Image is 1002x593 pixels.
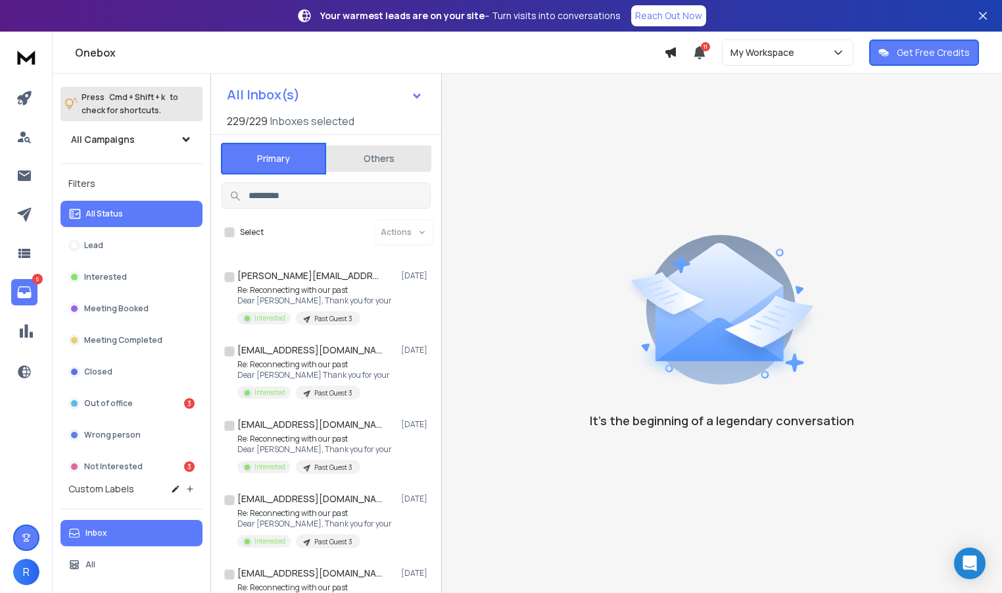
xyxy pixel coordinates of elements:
button: R [13,559,39,585]
h3: Custom Labels [68,482,134,496]
span: 11 [701,42,710,51]
button: Inbox [60,520,203,546]
p: Interested [84,272,127,282]
button: Others [326,144,431,173]
p: Reach Out Now [635,9,702,22]
p: Past Guest 3 [314,537,352,547]
a: Reach Out Now [631,5,706,26]
button: Interested [60,264,203,290]
p: – Turn visits into conversations [320,9,621,22]
button: All [60,552,203,578]
p: Not Interested [84,461,143,472]
p: Wrong person [84,430,141,440]
button: Primary [221,143,326,174]
p: Past Guest 3 [314,314,352,324]
p: Past Guest 3 [314,388,352,398]
div: Open Intercom Messenger [954,548,986,579]
p: Press to check for shortcuts. [82,91,178,117]
p: Re: Reconnecting with our past [237,582,382,593]
div: 3 [184,398,195,409]
p: It’s the beginning of a legendary conversation [590,411,854,430]
h3: Inboxes selected [270,113,354,129]
p: Interested [254,536,285,546]
p: Past Guest 3 [314,463,352,473]
h3: Filters [60,174,203,193]
img: logo [13,45,39,69]
h1: [EMAIL_ADDRESS][DOMAIN_NAME] [237,492,382,505]
p: Dear [PERSON_NAME], Thank you for your [237,444,392,455]
p: Inbox [85,528,107,538]
p: Dear [PERSON_NAME], Thank you for your [237,519,392,529]
h1: [EMAIL_ADDRESS][DOMAIN_NAME] [237,567,382,580]
p: Interested [254,462,285,472]
button: All Status [60,201,203,227]
button: Out of office3 [60,390,203,417]
button: All Inbox(s) [216,82,433,108]
p: Re: Reconnecting with our past [237,508,392,519]
label: Select [240,227,264,238]
h1: All Inbox(s) [227,88,300,101]
h1: Onebox [75,45,664,61]
button: Get Free Credits [869,39,979,66]
p: Dear [PERSON_NAME], Thank you for your [237,296,392,306]
span: 229 / 229 [227,113,268,129]
a: 6 [11,279,37,305]
span: Cmd + Shift + k [107,90,167,105]
strong: Your warmest leads are on your site [320,9,485,22]
p: Meeting Booked [84,303,149,314]
button: Wrong person [60,422,203,448]
p: [DATE] [401,271,431,281]
h1: [EMAIL_ADDRESS][DOMAIN_NAME] [237,418,382,431]
button: Lead [60,232,203,259]
button: Not Interested3 [60,453,203,480]
p: Interested [254,388,285,398]
p: My Workspace [730,46,799,59]
p: Re: Reconnecting with our past [237,434,392,444]
p: Get Free Credits [897,46,970,59]
p: [DATE] [401,419,431,430]
button: Closed [60,359,203,385]
p: Interested [254,313,285,323]
p: Closed [84,367,112,377]
p: 6 [32,274,43,284]
button: Meeting Booked [60,296,203,322]
h1: All Campaigns [71,133,135,146]
p: All [85,559,95,570]
p: Lead [84,240,103,251]
p: [DATE] [401,568,431,579]
button: Meeting Completed [60,327,203,353]
p: All Status [85,209,123,219]
h1: [EMAIL_ADDRESS][DOMAIN_NAME] [237,344,382,357]
button: All Campaigns [60,126,203,153]
h1: [PERSON_NAME][EMAIL_ADDRESS][PERSON_NAME][DOMAIN_NAME] [237,269,382,282]
p: Meeting Completed [84,335,162,346]
p: [DATE] [401,345,431,355]
p: Out of office [84,398,133,409]
div: 3 [184,461,195,472]
p: Re: Reconnecting with our past [237,359,390,370]
p: [DATE] [401,494,431,504]
p: Re: Reconnecting with our past [237,285,392,296]
p: Dear [PERSON_NAME] Thank you for your [237,370,390,380]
